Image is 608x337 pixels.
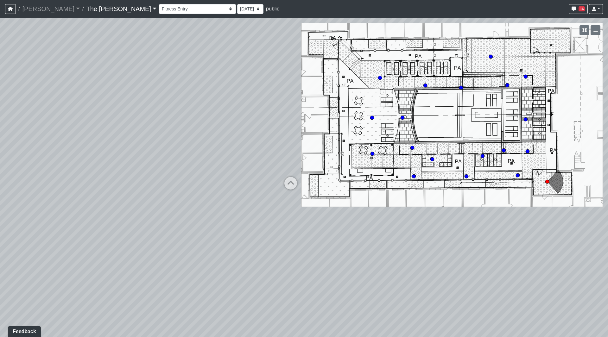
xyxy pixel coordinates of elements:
iframe: Ybug feedback widget [5,324,42,337]
a: The [PERSON_NAME] [86,3,156,15]
span: / [16,3,22,15]
button: 16 [569,4,588,14]
span: public [266,6,279,11]
a: [PERSON_NAME] [22,3,80,15]
span: / [80,3,86,15]
span: 16 [579,6,585,11]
